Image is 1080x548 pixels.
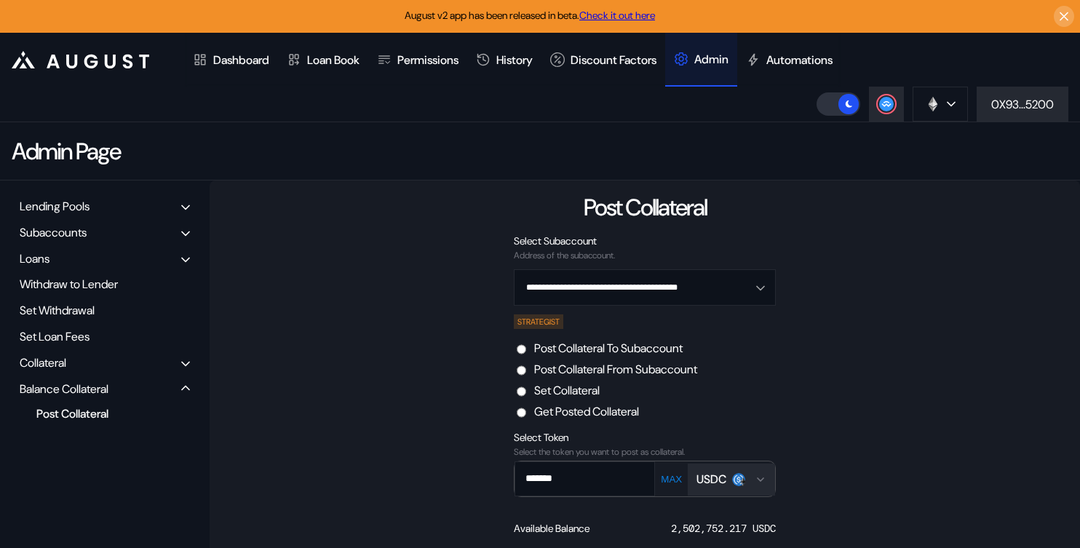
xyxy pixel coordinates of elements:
div: Loan Book [307,52,360,68]
button: 0X93...5200 [977,87,1068,122]
div: Admin [694,52,728,67]
a: Check it out here [579,9,655,22]
img: svg+xml,%3c [739,477,747,486]
button: Open menu [514,269,776,306]
div: Select the token you want to post as collateral. [514,447,776,457]
div: Set Loan Fees [15,325,195,348]
img: usdc.png [732,473,745,486]
div: Balance Collateral [20,381,108,397]
div: Available Balance [514,522,589,535]
div: USDC [696,472,726,487]
label: Set Collateral [534,383,600,398]
label: Post Collateral From Subaccount [534,362,697,377]
div: Loans [20,251,49,266]
a: Loan Book [278,33,368,87]
span: August v2 app has been released in beta. [405,9,655,22]
a: Discount Factors [541,33,665,87]
button: chain logo [913,87,968,122]
div: Collateral [20,355,66,370]
a: Dashboard [184,33,278,87]
button: Open menu for selecting token for payment [688,464,775,496]
a: Admin [665,33,737,87]
div: Set Withdrawal [15,299,195,322]
div: Automations [766,52,833,68]
div: Post Collateral [584,192,707,223]
div: 2,502,752.217 USDC [671,522,776,535]
div: Subaccounts [20,225,87,240]
div: Discount Factors [571,52,656,68]
div: Admin Page [12,136,120,167]
div: Select Subaccount [514,234,776,247]
div: STRATEGIST [514,314,563,329]
div: Permissions [397,52,458,68]
div: 0X93...5200 [991,97,1054,112]
button: MAX [656,473,686,485]
div: Select Token [514,431,776,444]
img: chain logo [925,96,941,112]
a: Automations [737,33,841,87]
a: Permissions [368,33,467,87]
label: Get Posted Collateral [534,404,639,419]
div: History [496,52,533,68]
label: Post Collateral To Subaccount [534,341,683,356]
div: Dashboard [213,52,269,68]
div: Lending Pools [20,199,90,214]
a: History [467,33,541,87]
div: Withdraw to Lender [15,273,195,295]
div: Post Collateral [29,404,170,424]
div: Address of the subaccount. [514,250,776,261]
